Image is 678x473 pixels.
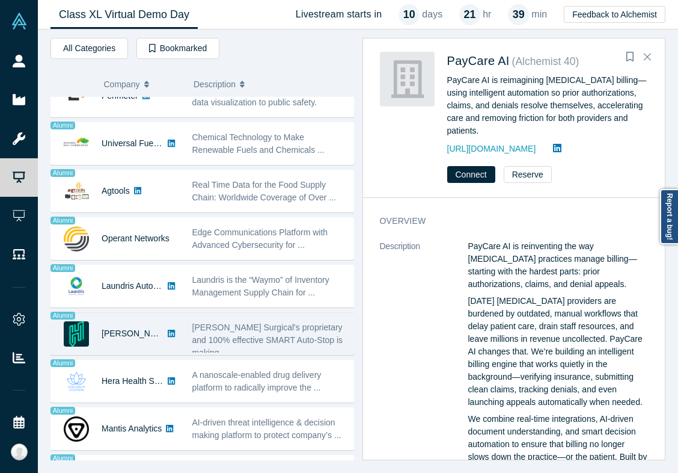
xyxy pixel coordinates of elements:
[192,370,322,392] span: A nanoscale-enabled drug delivery platform to radically improve the ...
[64,416,89,442] img: Mantis Analytics's Logo
[192,227,328,250] span: Edge Communications Platform with Advanced Cybersecurity for ...
[50,169,75,177] span: Alumni
[64,131,89,156] img: Universal Fuel Technologies's Logo
[399,4,420,25] div: 10
[194,72,346,97] button: Description
[194,72,236,97] span: Description
[102,424,162,433] a: Mantis Analytics
[564,6,665,23] button: Feedback to Alchemist
[11,13,28,29] img: Alchemist Vault Logo
[621,49,638,66] button: Bookmark
[102,329,204,338] a: [PERSON_NAME] Surgical
[447,166,495,183] button: Connect
[102,376,183,386] a: Hera Health Solutions
[50,454,75,462] span: Alumni
[64,179,89,204] img: Agtools's Logo
[504,166,552,183] button: Reserve
[50,122,75,129] span: Alumni
[483,7,491,22] p: hr
[11,444,28,460] img: Katinka Harsányi's Account
[531,7,547,22] p: min
[50,312,75,320] span: Alumni
[192,275,329,297] span: Laundris is the “Waymo” of Inventory Management Supply Chain for ...
[192,323,343,357] span: [PERSON_NAME] Surgical's proprietary and 100% effective SMART Auto-Stop is making ...
[102,186,130,196] a: Agtools
[296,8,382,20] h4: Livestream starts in
[192,418,341,440] span: AI-driven threat intelligence & decision making platform to protect company’s ...
[136,38,219,59] button: Bookmarked
[512,55,579,67] small: ( Alchemist 40 )
[447,54,510,67] a: PayCare AI
[380,215,632,227] h3: overview
[104,72,182,97] button: Company
[422,7,442,22] p: days
[64,369,89,394] img: Hera Health Solutions's Logo
[192,85,341,107] span: Perimeter brings real-time, collaborative data visualization to public safety.
[508,4,529,25] div: 39
[104,72,140,97] span: Company
[380,52,435,107] img: PayCare AI 's Logo
[102,233,169,243] a: Operant Networks
[447,144,536,153] a: [URL][DOMAIN_NAME]
[192,180,336,202] span: Real Time Data for the Food Supply Chain: Worldwide Coverage of Over ...
[64,226,89,252] img: Operant Networks's Logo
[660,189,678,244] a: Report a bug!
[64,274,89,299] img: Laundris Autonomous Inventory Management's Logo
[50,1,198,29] a: Class XL Virtual Demo Day
[447,74,649,137] div: PayCare AI is reimagining [MEDICAL_DATA] billing—using intelligent automation so prior authorizat...
[50,38,128,59] button: All Categories
[102,281,272,291] a: Laundris Autonomous Inventory Management
[638,48,656,67] button: Close
[102,138,207,148] a: Universal Fuel Technologies
[192,132,325,155] span: Chemical Technology to Make Renewable Fuels and Chemicals ...
[50,407,75,415] span: Alumni
[50,264,75,272] span: Alumni
[459,4,480,25] div: 21
[468,295,649,409] p: [DATE] [MEDICAL_DATA] providers are burdened by outdated, manual workflows that delay patient car...
[50,359,75,367] span: Alumni
[468,240,649,291] p: PayCare AI is reinventing the way [MEDICAL_DATA] practices manage billing—starting with the harde...
[50,217,75,224] span: Alumni
[64,321,89,347] img: Hubly Surgical's Logo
